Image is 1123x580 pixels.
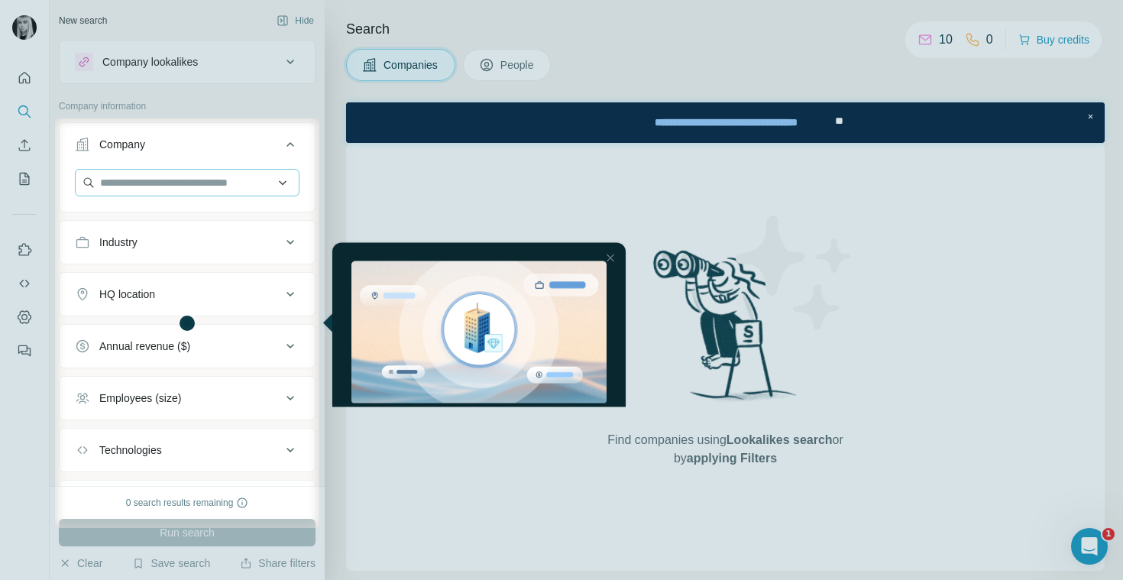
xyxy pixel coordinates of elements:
[60,380,315,416] button: Employees (size)
[272,3,487,37] div: Upgrade plan for full access to Surfe
[60,276,315,313] button: HQ location
[736,6,752,21] div: Close Step
[282,9,300,28] div: Close Step
[60,224,315,261] button: Industry
[60,328,315,365] button: Annual revenue ($)
[99,287,155,302] div: HQ location
[99,442,162,458] div: Technologies
[99,339,190,354] div: Annual revenue ($)
[13,3,306,300] div: entering tooltip
[99,137,145,152] div: Company
[319,240,629,407] iframe: Tooltip
[126,496,249,510] div: 0 search results remaining
[99,235,138,250] div: Industry
[60,432,315,468] button: Technologies
[60,126,315,169] button: Company
[99,390,181,406] div: Employees (size)
[60,484,315,520] button: Keywords
[32,21,287,164] img: 6941887457028875.png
